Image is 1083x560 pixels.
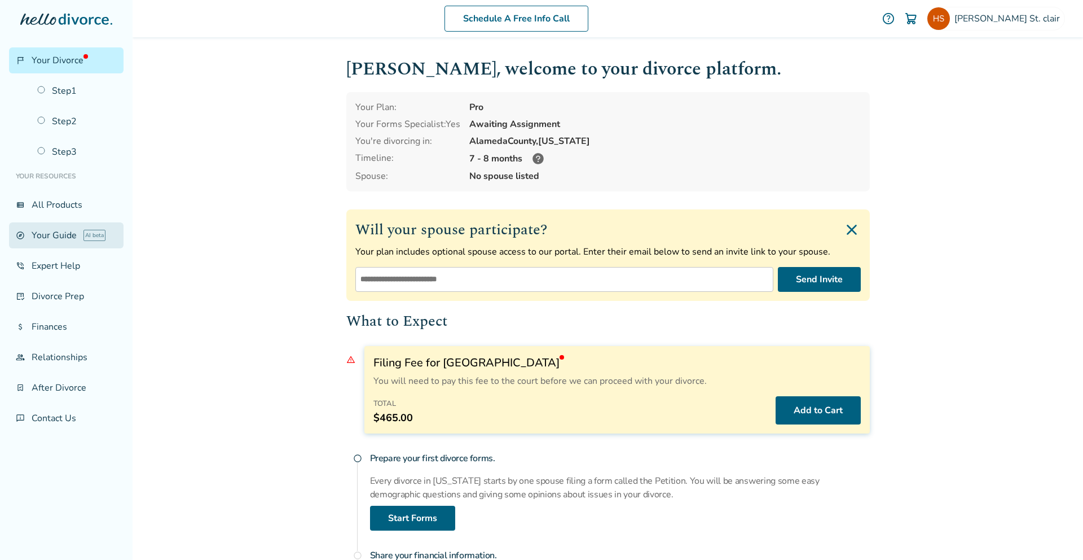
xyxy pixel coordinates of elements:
[469,152,861,165] div: 7 - 8 months
[16,353,25,362] span: group
[355,170,460,182] span: Spouse:
[904,12,918,25] img: Cart
[469,118,861,130] div: Awaiting Assignment
[373,396,413,411] h4: Total
[30,78,124,104] a: Step1
[346,355,355,364] span: warning
[346,55,870,83] h1: [PERSON_NAME] , welcome to your divorce platform.
[9,165,124,187] li: Your Resources
[9,283,124,309] a: list_alt_checkDivorce Prep
[16,383,25,392] span: bookmark_check
[355,152,460,165] div: Timeline:
[927,7,950,30] img: Hannah St. Clair
[843,221,861,239] img: Close invite form
[16,56,25,65] span: flag_2
[370,506,455,531] a: Start Forms
[355,135,460,147] div: You're divorcing in:
[9,222,124,248] a: exploreYour GuideAI beta
[16,414,25,423] span: chat_info
[778,267,861,292] button: Send Invite
[16,322,25,331] span: attach_money
[16,261,25,270] span: phone_in_talk
[776,396,861,425] button: Add to Cart
[9,375,124,401] a: bookmark_checkAfter Divorce
[355,101,460,113] div: Your Plan:
[882,12,895,25] a: help
[355,246,861,258] p: Your plan includes optional spouse access to our portal. Enter their email below to send an invit...
[16,292,25,301] span: list_alt_check
[30,139,124,165] a: Step3
[1027,506,1083,560] iframe: Chat Widget
[9,253,124,279] a: phone_in_talkExpert Help
[370,447,870,470] h4: Prepare your first divorce forms.
[353,551,362,560] span: radio_button_unchecked
[373,375,861,387] p: You will need to pay this fee to the court before we can proceed with your divorce.
[9,405,124,431] a: chat_infoContact Us
[9,314,124,340] a: attach_moneyFinances
[355,218,861,241] h2: Will your spouse participate?
[83,230,105,241] span: AI beta
[16,200,25,209] span: view_list
[32,54,88,67] span: Your Divorce
[444,6,588,32] a: Schedule A Free Info Call
[355,118,460,130] div: Your Forms Specialist: Yes
[373,411,413,425] span: $465.00
[469,135,861,147] div: Alameda County, [US_STATE]
[373,355,861,370] h3: Filing Fee for [GEOGRAPHIC_DATA]
[346,310,870,333] h2: What to Expect
[16,231,25,240] span: explore
[353,454,362,463] span: radio_button_unchecked
[954,12,1064,25] span: [PERSON_NAME] St. clair
[30,108,124,134] a: Step2
[469,170,861,182] span: No spouse listed
[9,344,124,370] a: groupRelationships
[469,101,861,113] div: Pro
[370,474,870,501] p: Every divorce in [US_STATE] starts by one spouse filing a form called the Petition. You will be a...
[9,192,124,218] a: view_listAll Products
[9,47,124,73] a: flag_2Your Divorce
